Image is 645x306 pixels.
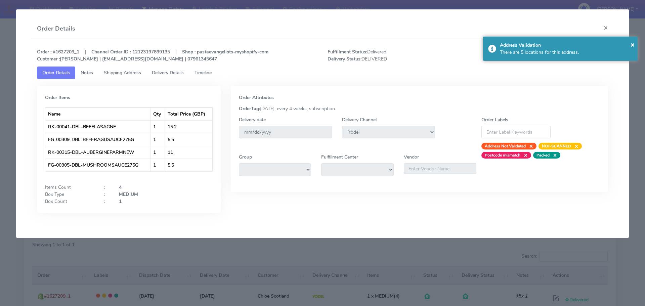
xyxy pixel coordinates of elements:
span: × [526,143,533,149]
span: Delivery Details [152,70,184,76]
td: 5.5 [165,159,212,171]
label: Delivery date [239,116,266,123]
span: Delivered DELIVERED [322,48,468,62]
strong: 1 [119,198,122,205]
td: 1 [150,146,165,159]
td: 1 [150,133,165,146]
input: Enter Vendor Name [404,163,476,174]
th: Total Price (GBP) [165,107,212,120]
button: Close [631,40,635,50]
td: FG-00305-DBL-MUSHROOMSAUCE275G [45,159,150,171]
button: Close [598,19,613,37]
div: [DATE], every 4 weeks, subscription [234,105,605,112]
td: 15.2 [165,120,212,133]
label: Vendor [404,154,419,161]
span: Shipping Address [104,70,141,76]
input: Enter Label Keywords [481,126,551,138]
strong: Order : #1627209_1 | Channel Order ID : 12123197899135 | Shop : pastaevangelists-myshopify-com [P... [37,49,268,62]
div: Items Count [40,184,99,191]
td: 5.5 [165,133,212,146]
strong: Postcode mismatch [485,152,520,158]
strong: Address Not Validated [485,143,526,149]
td: RK-00315-DBL-AUBERGINEPARMNEW [45,146,150,159]
span: × [571,143,578,149]
span: Notes [81,70,93,76]
td: FG-00309-DBL-BEEFRAGUSAUCE275G [45,133,150,146]
strong: OrderTag: [239,105,260,112]
span: × [520,152,528,159]
div: There are 5 locations for this address. [500,49,633,56]
span: Timeline [195,70,212,76]
h4: Order Details [37,24,75,33]
label: Order Labels [481,116,508,123]
strong: Order Items [45,94,70,101]
strong: Order Attributes [239,94,274,101]
strong: 4 [119,184,122,190]
th: Qty [150,107,165,120]
strong: NOT-SCANNED [542,143,571,149]
label: Fulfillment Center [321,154,358,161]
strong: Customer : [37,56,60,62]
span: Order Details [42,70,70,76]
div: : [99,198,114,205]
td: 11 [165,146,212,159]
label: Group [239,154,252,161]
span: × [550,152,557,159]
strong: Packed [536,152,550,158]
div: Box Count [40,198,99,205]
div: Address Validation [500,42,633,49]
span: × [631,40,635,49]
td: RK-00041-DBL-BEEFLASAGNE [45,120,150,133]
td: 1 [150,159,165,171]
ul: Tabs [37,67,608,79]
label: Delivery Channel [342,116,377,123]
th: Name [45,107,150,120]
strong: Fulfillment Status: [328,49,367,55]
div: : [99,184,114,191]
strong: MEDIUM [119,191,138,198]
div: Box Type [40,191,99,198]
td: 1 [150,120,165,133]
div: : [99,191,114,198]
strong: Delivery Status: [328,56,361,62]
